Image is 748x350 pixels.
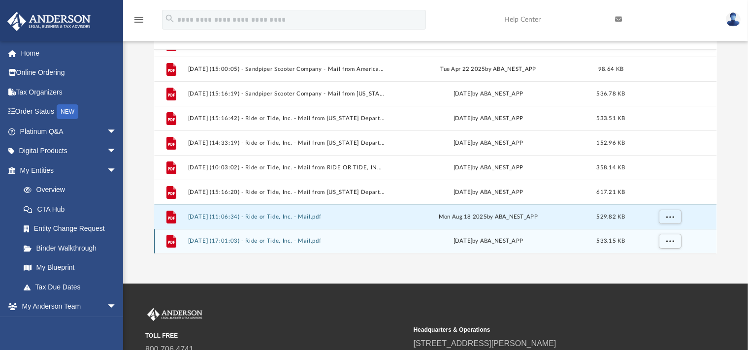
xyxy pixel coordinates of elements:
small: TOLL FREE [145,331,407,340]
a: Entity Change Request [14,219,131,239]
a: menu [133,19,145,26]
div: NEW [57,104,78,119]
span: 152.96 KB [597,140,625,146]
span: 98.64 KB [598,66,623,72]
button: [DATE] (14:33:19) - Ride or Tide, Inc. - Mail from [US_STATE] Department of Revenue.pdf [188,140,386,146]
a: Home [7,43,131,63]
div: [DATE] by ABA_NEST_APP [390,237,587,246]
button: More options [659,234,682,249]
a: Binder Walkthrough [14,238,131,258]
a: [STREET_ADDRESS][PERSON_NAME] [414,339,556,348]
a: Platinum Q&Aarrow_drop_down [7,122,131,141]
span: 617.21 KB [597,190,625,195]
small: Headquarters & Operations [414,325,675,334]
div: [DATE] by ABA_NEST_APP [390,114,587,123]
a: CTA Hub [14,199,131,219]
span: arrow_drop_down [107,122,127,142]
div: [DATE] by ABA_NEST_APP [390,188,587,197]
i: menu [133,14,145,26]
a: My Anderson Team [14,316,122,336]
button: [DATE] (15:16:19) - Sandpiper Scooter Company - Mail from [US_STATE] Department of Revenue.pdf [188,91,386,97]
button: [DATE] (15:16:42) - Ride or Tide, Inc. - Mail from [US_STATE] Department of Revenue.pdf [188,115,386,122]
span: arrow_drop_down [107,160,127,181]
span: 536.78 KB [597,91,625,96]
div: Mon Aug 18 2025 by ABA_NEST_APP [390,213,587,222]
a: My Anderson Teamarrow_drop_down [7,297,127,317]
a: Digital Productsarrow_drop_down [7,141,131,161]
span: arrow_drop_down [107,141,127,161]
span: 358.14 KB [597,165,625,170]
button: [DATE] (15:16:20) - Ride or Tide, Inc. - Mail from [US_STATE] Department of Revenue.pdf [188,189,386,195]
button: [DATE] (17:01:03) - Ride or Tide, Inc. - Mail.pdf [188,238,386,245]
div: [DATE] by ABA_NEST_APP [390,90,587,98]
div: Tue Apr 22 2025 by ABA_NEST_APP [390,65,587,74]
button: [DATE] (15:00:05) - Sandpiper Scooter Company - Mail from American Southern Home Ins. Co..pdf [188,66,386,72]
button: [DATE] (10:03:02) - Ride or Tide, Inc. - Mail from RIDE OR TIDE, INC.pdf [188,164,386,171]
div: [DATE] by ABA_NEST_APP [390,163,587,172]
a: Online Ordering [7,63,131,83]
img: Anderson Advisors Platinum Portal [4,12,94,31]
button: More options [659,210,682,224]
div: [DATE] by ABA_NEST_APP [390,139,587,148]
a: My Blueprint [14,258,127,278]
a: Tax Organizers [7,82,131,102]
span: 533.15 KB [597,239,625,244]
i: search [164,13,175,24]
img: User Pic [726,12,741,27]
a: My Entitiesarrow_drop_down [7,160,131,180]
button: [DATE] (11:06:34) - Ride or Tide, Inc. - Mail.pdf [188,214,386,220]
span: 529.82 KB [597,214,625,220]
a: Overview [14,180,131,200]
span: arrow_drop_down [107,297,127,317]
img: Anderson Advisors Platinum Portal [145,308,204,321]
div: grid [154,50,716,254]
span: 533.51 KB [597,116,625,121]
a: Order StatusNEW [7,102,131,122]
a: Tax Due Dates [14,277,131,297]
